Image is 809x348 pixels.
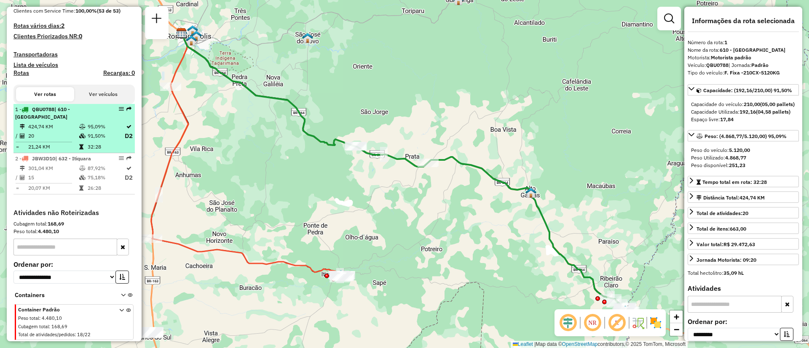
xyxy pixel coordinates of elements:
[126,124,131,129] i: Rota otimizada
[760,101,795,107] strong: (05,00 pallets)
[13,51,135,58] h4: Transportadoras
[688,61,799,69] div: Veículo:
[688,143,799,173] div: Peso: (4.868,77/5.120,00) 95,09%
[513,341,533,347] a: Leaflet
[335,269,346,280] img: ITIQUIRA
[28,173,79,183] td: 15
[649,316,662,329] img: Exibir/Ocultar setores
[688,84,799,96] a: Capacidade: (192,16/210,00) 91,50%
[87,143,124,151] td: 32:28
[13,22,135,29] h4: Rotas vários dias:
[15,184,19,192] td: =
[688,269,799,277] div: Total hectolitro:
[48,220,64,227] strong: 168,69
[18,306,109,313] span: Container Padrão
[674,324,679,335] span: −
[302,32,313,43] img: SÃO JOSÉ DO POVO
[691,162,796,169] div: Peso disponível:
[87,184,124,192] td: 26:28
[28,164,79,173] td: 301,04 KM
[20,175,25,180] i: Total de Atividades
[720,47,785,53] strong: 610 - [GEOGRAPHIC_DATA]
[79,124,86,129] i: % de utilização do peso
[688,223,799,234] a: Total de itens:663,00
[729,147,750,153] strong: 5.120,00
[75,8,97,14] strong: 100,00%
[705,133,787,139] span: Peso: (4.868,77/5.120,00) 95,09%
[346,142,367,151] div: Atividade não roteirizada - 53.045.835 EDILENE BIELA DA SILVA
[79,166,86,171] i: % de utilização do peso
[688,254,799,265] a: Jornada Motorista: 09:20
[115,271,129,284] button: Ordem crescente
[688,69,799,77] div: Tipo do veículo:
[13,228,135,235] div: Peso total:
[15,131,19,141] td: /
[688,39,799,46] div: Número da rota:
[756,109,790,115] strong: (04,58 pallets)
[49,324,50,329] span: :
[730,226,746,232] strong: 663,00
[18,324,49,329] span: Cubagem total
[160,82,181,91] div: Atividade não roteirizada - PEDRO VALDIR SANCHES
[142,329,163,337] div: Atividade não roteirizada - MERCEARIA SILVA
[729,62,769,68] span: | Jornada:
[77,332,91,337] span: 18/22
[186,35,197,46] img: 120 UDC Light Centro A
[38,228,59,234] strong: 4.480,10
[119,106,124,112] em: Opções
[511,341,688,348] div: Map data © contributors,© 2025 TomTom, Microsoft
[61,22,64,29] strong: 2
[125,131,133,141] p: D2
[345,142,366,150] div: Atividade não roteirizada - DEVAIR FRANCISCO DA
[15,291,110,300] span: Containers
[739,109,756,115] strong: 192,16
[688,54,799,61] div: Motorista:
[126,156,131,161] em: Rota exportada
[75,332,76,337] span: :
[696,225,746,233] div: Total de itens:
[688,176,799,187] a: Tempo total em rota: 32:28
[723,270,744,276] strong: 35,09 hL
[28,184,79,192] td: 20,07 KM
[148,10,165,29] a: Nova sessão e pesquisa
[607,313,627,333] span: Exibir rótulo
[688,238,799,250] a: Valor total:R$ 29.472,63
[187,25,198,36] img: Warecloud Casa Jardim Monte Líbano
[720,116,734,122] strong: 17,84
[688,207,799,218] a: Total de atividades:20
[744,101,760,107] strong: 210,00
[13,69,29,77] a: Rotas
[79,186,83,191] i: Tempo total em rota
[142,328,163,336] div: Atividade não roteirizada - ESPEDITO ROBERTO DE
[15,155,91,162] span: 2 -
[688,316,799,327] label: Ordenar por:
[691,101,796,108] div: Capacidade do veículo:
[739,194,765,201] span: 424,74 KM
[141,329,162,337] div: Atividade não roteirizada - ALISSON BRASIL
[691,154,796,162] div: Peso Utilizado:
[141,329,162,338] div: Atividade não roteirizada - DJALMA CONVENIENCIA
[15,173,19,183] td: /
[674,311,679,322] span: +
[87,131,124,141] td: 91,50%
[13,209,135,217] h4: Atividades não Roteirizadas
[28,122,79,131] td: 424,74 KM
[176,28,187,39] img: CDD Rondonópolis
[711,54,751,61] strong: Motorista padrão
[562,341,598,347] a: OpenStreetMap
[126,166,131,171] i: Rota otimizada
[696,210,748,216] span: Total de atividades:
[39,315,40,321] span: :
[32,106,54,112] span: QBU0788
[661,10,678,27] a: Exibir filtros
[688,46,799,54] div: Nome da rota:
[119,156,124,161] em: Opções
[582,313,603,333] span: Ocultar NR
[703,87,792,93] span: Capacidade: (192,16/210,00) 91,50%
[97,8,121,14] strong: (53 de 53)
[28,131,79,141] td: 20
[55,155,91,162] span: | 632 - Itiquara
[670,323,683,336] a: Zoom out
